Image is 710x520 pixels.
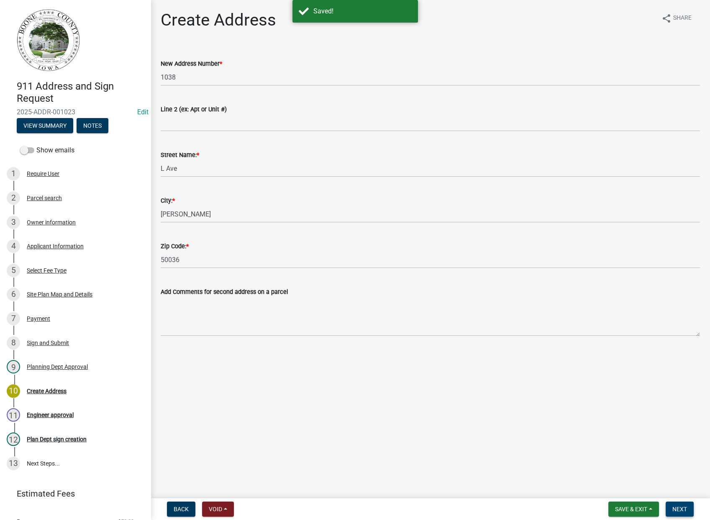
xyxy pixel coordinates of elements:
[17,108,134,116] span: 2025-ADDR-001023
[7,264,20,277] div: 5
[161,152,199,158] label: Street Name:
[7,384,20,398] div: 10
[666,502,694,517] button: Next
[167,502,195,517] button: Back
[7,432,20,446] div: 12
[174,506,189,512] span: Back
[7,312,20,325] div: 7
[161,289,288,295] label: Add Comments for second address on a parcel
[7,485,137,502] a: Estimated Fees
[77,123,108,129] wm-modal-confirm: Notes
[7,360,20,373] div: 9
[161,198,175,204] label: City:
[202,502,234,517] button: Void
[27,219,76,225] div: Owner information
[27,340,69,346] div: Sign and Submit
[608,502,659,517] button: Save & Exit
[615,506,647,512] span: Save & Exit
[7,408,20,422] div: 11
[27,316,50,322] div: Payment
[161,10,276,30] h1: Create Address
[161,244,189,250] label: Zip Code:
[7,167,20,180] div: 1
[20,145,74,155] label: Show emails
[17,123,73,129] wm-modal-confirm: Summary
[672,506,687,512] span: Next
[209,506,222,512] span: Void
[27,388,67,394] div: Create Address
[313,6,412,16] div: Saved!
[7,336,20,350] div: 8
[17,118,73,133] button: View Summary
[161,107,227,113] label: Line 2 (ex: Apt or Unit #)
[137,108,149,116] a: Edit
[77,118,108,133] button: Notes
[655,10,698,26] button: shareShare
[17,80,144,105] h4: 911 Address and Sign Request
[27,195,62,201] div: Parcel search
[7,239,20,253] div: 4
[27,436,87,442] div: Plan Dept sign creation
[27,243,84,249] div: Applicant Information
[7,288,20,301] div: 6
[27,364,88,370] div: Planning Dept Approval
[673,13,692,23] span: Share
[17,9,80,72] img: Boone County, Iowa
[7,216,20,229] div: 3
[7,457,20,470] div: 13
[27,412,74,418] div: Engineer approval
[161,61,222,67] label: New Address Number
[661,13,672,23] i: share
[27,171,59,177] div: Require User
[137,108,149,116] wm-modal-confirm: Edit Application Number
[27,268,67,273] div: Select Fee Type
[27,291,92,297] div: Site Plan Map and Details
[7,191,20,205] div: 2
